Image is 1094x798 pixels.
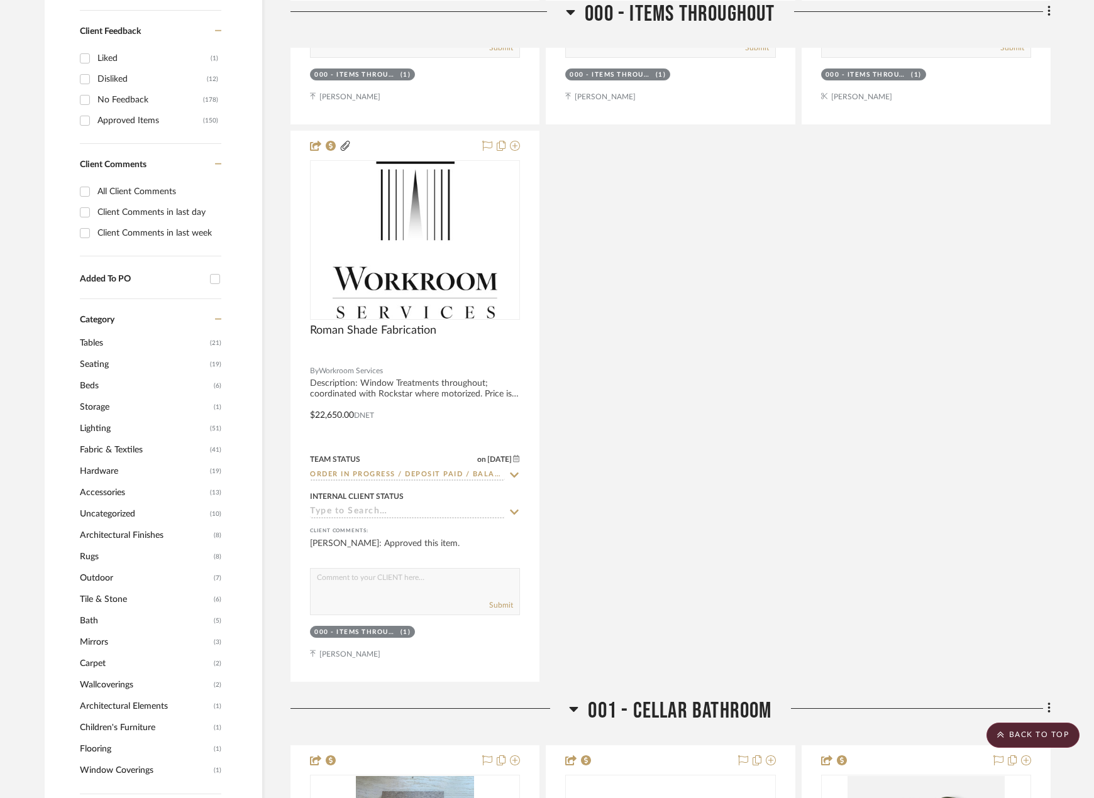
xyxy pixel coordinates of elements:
[97,111,203,131] div: Approved Items
[203,111,218,131] div: (150)
[314,628,397,637] div: 000 - ITEMS THROUGHOUT
[210,354,221,374] span: (19)
[97,223,218,243] div: Client Comments in last week
[80,354,207,375] span: Seating
[214,696,221,716] span: (1)
[80,610,211,631] span: Bath
[477,456,486,463] span: on
[214,632,221,652] span: (3)
[80,482,207,503] span: Accessories
[80,274,204,285] div: Added To PO
[80,160,146,169] span: Client Comments
[207,69,218,89] div: (12)
[489,599,513,611] button: Submit
[80,332,207,354] span: Tables
[310,491,404,502] div: Internal Client Status
[656,70,666,80] div: (1)
[486,455,513,464] span: [DATE]
[310,365,319,377] span: By
[80,674,211,696] span: Wallcoverings
[310,506,505,518] input: Type to Search…
[214,568,221,588] span: (7)
[310,537,520,562] div: [PERSON_NAME]: Approved this item.
[214,739,221,759] span: (1)
[214,589,221,609] span: (6)
[80,525,211,546] span: Architectural Finishes
[210,333,221,353] span: (21)
[401,628,411,637] div: (1)
[80,760,211,781] span: Window Coverings
[310,324,436,337] span: Roman Shade Fabrication
[80,461,207,482] span: Hardware
[80,27,141,36] span: Client Feedback
[1000,42,1024,53] button: Submit
[80,396,211,418] span: Storage
[210,504,221,524] span: (10)
[97,182,218,202] div: All Client Comments
[986,723,1080,748] scroll-to-top-button: BACK TO TOP
[80,631,211,653] span: Mirrors
[80,696,211,717] span: Architectural Elements
[80,375,211,396] span: Beds
[210,440,221,460] span: (41)
[80,589,211,610] span: Tile & Stone
[80,503,207,525] span: Uncategorized
[80,315,114,325] span: Category
[319,365,383,377] span: Workroom Services
[80,546,211,567] span: Rugs
[97,69,207,89] div: Disliked
[97,202,218,222] div: Client Comments in last day
[745,42,769,53] button: Submit
[911,70,922,80] div: (1)
[210,461,221,481] span: (19)
[314,70,397,80] div: 000 - ITEMS THROUGHOUT
[310,469,505,481] input: Type to Search…
[214,547,221,567] span: (8)
[214,376,221,396] span: (6)
[401,70,411,80] div: (1)
[203,90,218,110] div: (178)
[211,48,218,68] div: (1)
[210,483,221,503] span: (13)
[80,439,207,461] span: Fabric & Textiles
[570,70,653,80] div: 000 - ITEMS THROUGHOUT
[80,717,211,738] span: Children's Furniture
[80,738,211,760] span: Flooring
[214,397,221,417] span: (1)
[214,525,221,545] span: (8)
[310,454,360,465] div: Team Status
[214,760,221,780] span: (1)
[210,418,221,439] span: (51)
[826,70,909,80] div: 000 - ITEMS THROUGHOUT
[80,567,211,589] span: Outdoor
[80,653,211,674] span: Carpet
[97,48,211,68] div: Liked
[214,718,221,738] span: (1)
[333,161,497,319] img: Roman Shade Fabrication
[80,418,207,439] span: Lighting
[588,697,771,724] span: 001 - CELLAR BATHROOM
[97,90,203,110] div: No Feedback
[214,675,221,695] span: (2)
[489,42,513,53] button: Submit
[214,653,221,674] span: (2)
[214,611,221,631] span: (5)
